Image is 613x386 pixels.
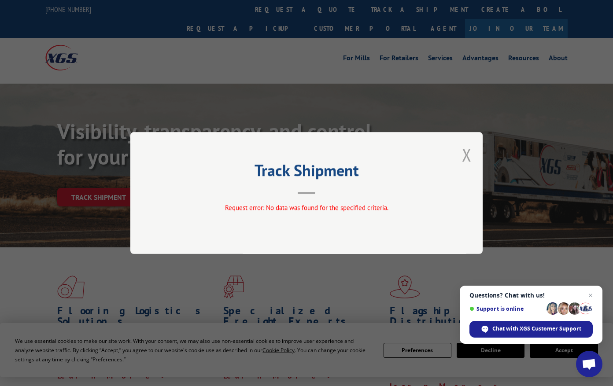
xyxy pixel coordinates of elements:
[492,325,581,333] span: Chat with XGS Customer Support
[174,164,439,181] h2: Track Shipment
[225,203,388,212] span: Request error: No data was found for the specified criteria.
[576,351,602,377] a: Open chat
[462,143,472,166] button: Close modal
[469,321,593,338] span: Chat with XGS Customer Support
[469,292,593,299] span: Questions? Chat with us!
[469,305,543,312] span: Support is online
